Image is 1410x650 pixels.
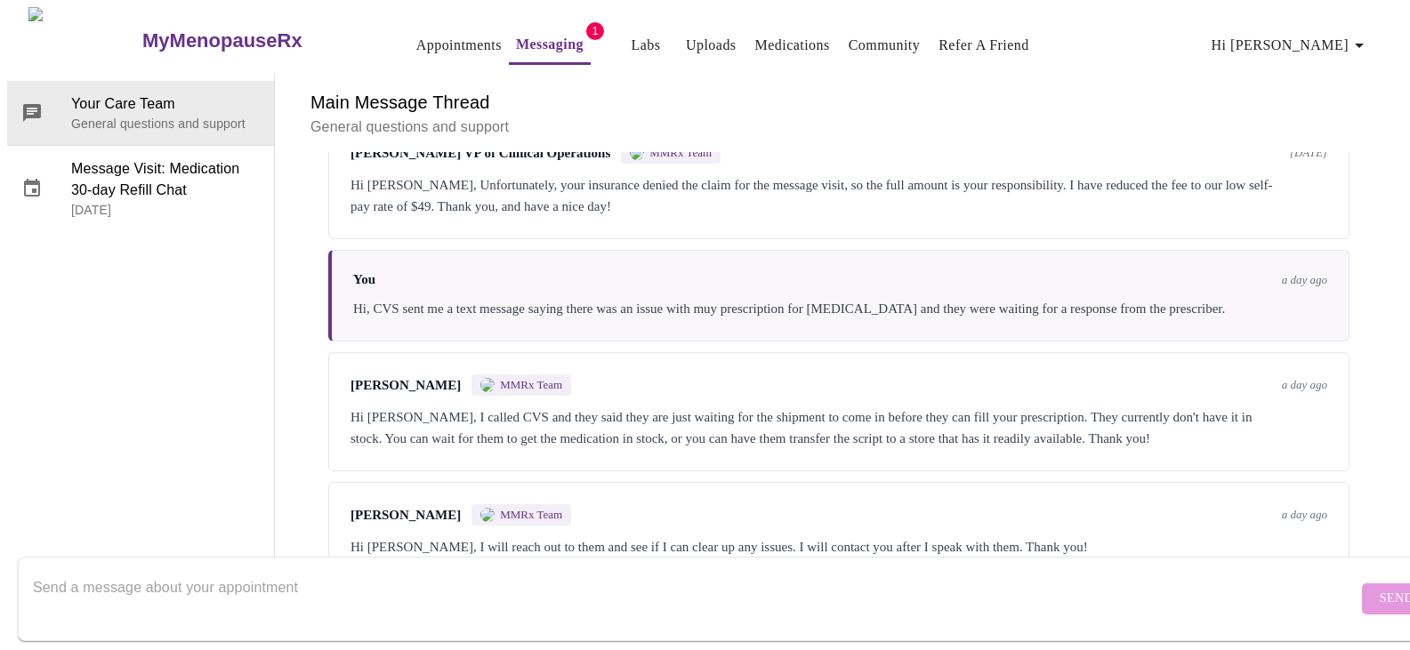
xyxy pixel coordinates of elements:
span: MMRx Team [500,378,562,392]
span: Your Care Team [71,93,260,115]
span: a day ago [1282,378,1327,392]
img: MMRX [630,146,644,160]
button: Messaging [509,27,591,65]
button: Community [842,28,928,63]
span: MMRx Team [649,146,712,160]
div: Hi, CVS sent me a text message saying there was an issue with muy prescription for [MEDICAL_DATA]... [353,298,1327,319]
div: Hi [PERSON_NAME], I called CVS and they said they are just waiting for the shipment to come in be... [350,406,1327,449]
p: General questions and support [71,115,260,132]
a: Medications [755,33,830,58]
span: [PERSON_NAME] [350,378,461,393]
a: Appointments [416,33,502,58]
p: [DATE] [71,201,260,219]
div: Message Visit: Medication 30-day Refill Chat[DATE] [7,146,274,231]
button: Labs [617,28,674,63]
button: Medications [748,28,837,63]
h6: Main Message Thread [310,88,1367,116]
span: [DATE] [1290,146,1327,160]
p: General questions and support [310,116,1367,138]
div: Hi [PERSON_NAME], I will reach out to them and see if I can clear up any issues. I will contact y... [350,536,1327,558]
span: [PERSON_NAME] VP of Clinical Operations [350,146,610,161]
div: Your Care TeamGeneral questions and support [7,81,274,145]
button: Uploads [679,28,744,63]
span: Hi [PERSON_NAME] [1212,33,1370,58]
div: Hi [PERSON_NAME], Unfortunately, your insurance denied the claim for the message visit, so the fu... [350,174,1327,217]
a: MyMenopauseRx [141,10,374,72]
a: Labs [632,33,661,58]
button: Appointments [409,28,509,63]
a: Messaging [516,32,584,57]
span: MMRx Team [500,508,562,522]
button: Hi [PERSON_NAME] [1205,28,1377,63]
span: a day ago [1282,273,1327,287]
span: a day ago [1282,508,1327,522]
button: Refer a Friend [931,28,1036,63]
a: Community [849,33,921,58]
span: You [353,272,375,287]
a: Refer a Friend [939,33,1029,58]
h3: MyMenopauseRx [142,29,302,52]
img: MMRX [480,508,495,522]
span: Message Visit: Medication 30-day Refill Chat [71,158,260,201]
img: MyMenopauseRx Logo [28,7,141,74]
textarea: Send a message about your appointment [33,570,1358,627]
span: [PERSON_NAME] [350,508,461,523]
span: 1 [586,22,604,40]
a: Uploads [686,33,737,58]
img: MMRX [480,378,495,392]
